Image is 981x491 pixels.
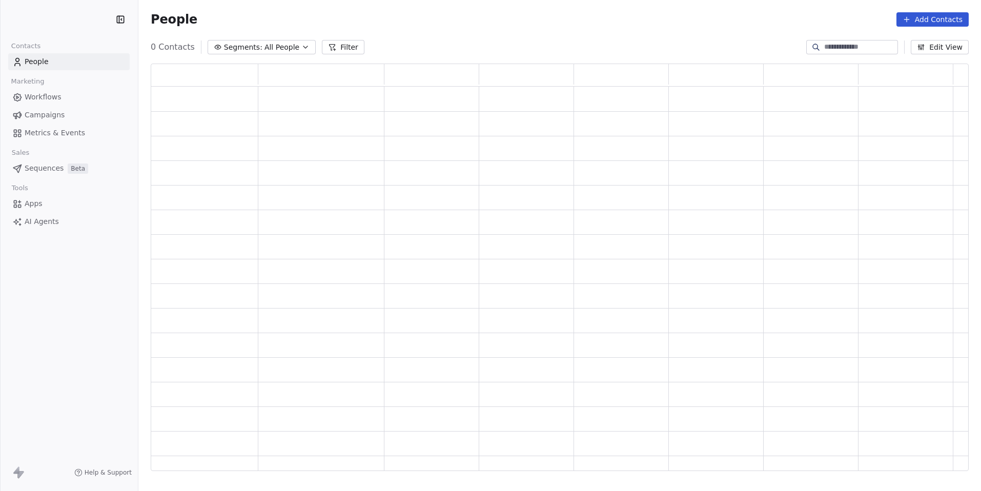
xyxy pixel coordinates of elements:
[151,41,195,53] span: 0 Contacts
[25,163,64,174] span: Sequences
[25,128,85,138] span: Metrics & Events
[322,40,364,54] button: Filter
[25,56,49,67] span: People
[8,107,130,124] a: Campaigns
[25,216,59,227] span: AI Agents
[74,468,132,477] a: Help & Support
[264,42,299,53] span: All People
[25,92,62,103] span: Workflows
[8,89,130,106] a: Workflows
[7,74,49,89] span: Marketing
[896,12,969,27] button: Add Contacts
[8,213,130,230] a: AI Agents
[8,53,130,70] a: People
[85,468,132,477] span: Help & Support
[8,160,130,177] a: SequencesBeta
[911,40,969,54] button: Edit View
[25,198,43,209] span: Apps
[151,12,197,27] span: People
[25,110,65,120] span: Campaigns
[7,180,32,196] span: Tools
[68,163,88,174] span: Beta
[8,125,130,141] a: Metrics & Events
[224,42,262,53] span: Segments:
[8,195,130,212] a: Apps
[7,38,45,54] span: Contacts
[7,145,34,160] span: Sales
